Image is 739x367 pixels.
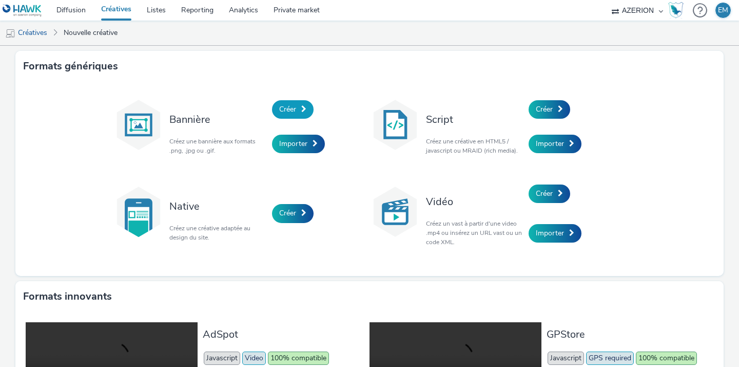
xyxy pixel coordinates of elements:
h3: GPStore [547,327,708,341]
a: Créer [529,100,570,119]
span: Video [242,352,266,365]
h3: Formats génériques [23,59,118,74]
img: video.svg [369,186,421,237]
img: banner.svg [113,99,164,151]
h3: Formats innovants [23,289,112,304]
p: Créez une créative adaptée au design du site. [169,224,267,242]
span: Créer [279,208,296,218]
a: Créer [529,185,570,203]
a: Nouvelle créative [59,21,123,45]
span: 100% compatible [268,352,329,365]
span: Créer [536,189,553,198]
p: Créez une créative en HTML5 / javascript ou MRAID (rich media). [426,137,523,155]
h3: AdSpot [203,327,364,341]
span: Javascript [548,352,584,365]
h3: Script [426,113,523,126]
p: Créez une bannière aux formats .png, .jpg ou .gif. [169,137,267,155]
span: Importer [279,139,307,149]
div: EM [718,3,728,18]
img: mobile [5,28,15,39]
img: native.svg [113,186,164,237]
img: Hawk Academy [668,2,684,19]
span: Importer [536,139,564,149]
p: Créez un vast à partir d'une video .mp4 ou insérez un URL vast ou un code XML. [426,219,523,247]
a: Importer [529,135,581,153]
span: 100% compatible [636,352,697,365]
h3: Vidéo [426,195,523,209]
h3: Native [169,199,267,213]
img: undefined Logo [3,4,42,17]
span: GPS required [586,352,634,365]
a: Créer [272,204,314,223]
a: Hawk Academy [668,2,688,19]
span: Créer [279,104,296,114]
a: Importer [272,135,325,153]
img: code.svg [369,99,421,151]
a: Importer [529,224,581,243]
a: Créer [272,100,314,119]
h3: Bannière [169,113,267,126]
span: Importer [536,228,564,238]
span: Créer [536,104,553,114]
span: Javascript [204,352,240,365]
